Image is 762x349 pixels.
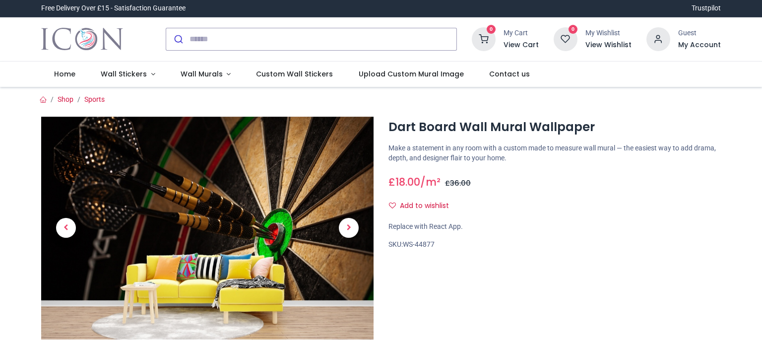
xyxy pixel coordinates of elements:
span: £ [388,175,420,189]
a: My Account [678,40,721,50]
a: Next [324,150,374,306]
a: Previous [41,150,91,306]
a: Wall Murals [168,62,244,87]
span: Next [339,218,359,238]
span: Home [54,69,75,79]
a: Sports [84,95,105,103]
i: Add to wishlist [389,202,396,209]
span: £ [445,178,471,188]
sup: 0 [569,25,578,34]
sup: 0 [487,25,496,34]
a: View Wishlist [585,40,632,50]
span: 18.00 [395,175,420,189]
a: Logo of Icon Wall Stickers [41,25,123,53]
span: Wall Stickers [101,69,147,79]
button: Submit [166,28,190,50]
span: WS-44877 [403,240,435,248]
span: Previous [56,218,76,238]
img: Icon Wall Stickers [41,25,123,53]
img: Dart Board Wall Mural Wallpaper [41,117,374,340]
a: Wall Stickers [88,62,168,87]
span: Contact us [489,69,530,79]
a: 0 [472,34,496,42]
div: My Cart [504,28,539,38]
span: 36.00 [450,178,471,188]
a: Shop [58,95,73,103]
div: SKU: [388,240,721,250]
span: Wall Murals [181,69,223,79]
span: Custom Wall Stickers [256,69,333,79]
a: 0 [554,34,577,42]
div: Replace with React App. [388,222,721,232]
button: Add to wishlistAdd to wishlist [388,198,457,214]
div: My Wishlist [585,28,632,38]
div: Guest [678,28,721,38]
a: View Cart [504,40,539,50]
a: Trustpilot [692,3,721,13]
div: Free Delivery Over £15 - Satisfaction Guarantee [41,3,186,13]
span: Upload Custom Mural Image [359,69,464,79]
p: Make a statement in any room with a custom made to measure wall mural — the easiest way to add dr... [388,143,721,163]
h1: Dart Board Wall Mural Wallpaper [388,119,721,136]
span: /m² [420,175,441,189]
